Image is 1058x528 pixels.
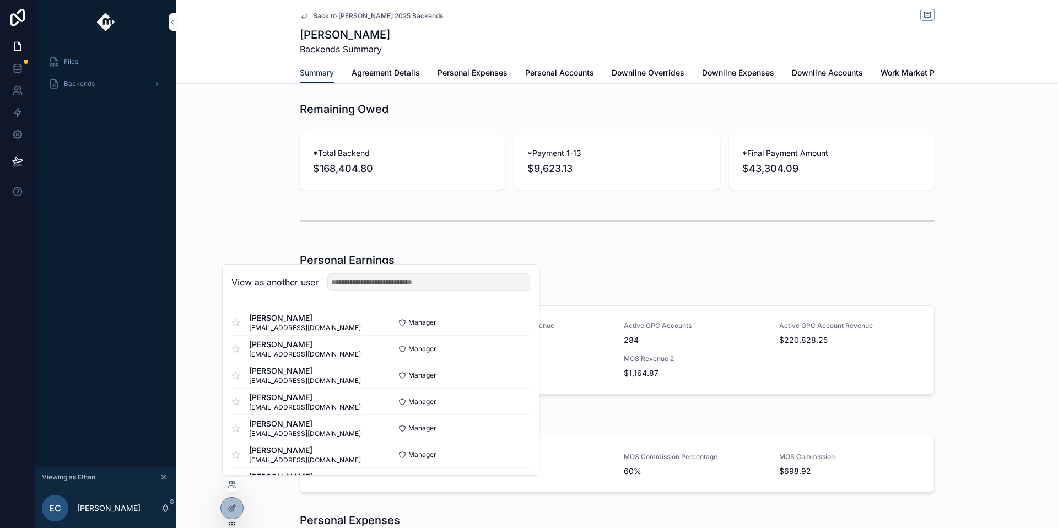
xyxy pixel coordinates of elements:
[408,344,436,353] span: Manager
[35,44,176,108] div: scrollable content
[742,148,921,159] span: *Final Payment Amount
[300,12,443,20] a: Back to [PERSON_NAME] 2025 Backends
[792,63,863,85] a: Downline Accounts
[300,67,334,78] span: Summary
[527,161,706,176] span: $9,623.13
[624,466,766,477] span: 60%
[624,368,766,379] span: $1,164.87
[352,67,420,78] span: Agreement Details
[702,67,774,78] span: Downline Expenses
[408,397,436,406] span: Manager
[469,354,611,363] span: *MOS Accounts v2
[42,74,170,94] a: Backends
[469,452,611,461] span: Gross Commission
[300,252,395,268] h1: Personal Earnings
[779,452,921,461] span: MOS Commission
[300,42,390,56] span: Backends Summary
[624,335,766,346] span: 284
[779,335,921,346] span: $220,828.25
[313,161,492,176] span: $168,404.80
[438,67,508,78] span: Personal Expenses
[42,473,95,482] span: Viewing as Ethan
[300,63,334,84] a: Summary
[64,57,78,66] span: Files
[249,456,361,465] span: [EMAIL_ADDRESS][DOMAIN_NAME]
[77,503,141,514] p: [PERSON_NAME]
[97,13,115,31] img: App logo
[438,63,508,85] a: Personal Expenses
[469,466,611,477] span: $133,195.87
[469,321,611,330] span: Serviced Account Revenue
[249,403,361,412] span: [EMAIL_ADDRESS][DOMAIN_NAME]
[408,450,436,459] span: Manager
[624,354,766,363] span: MOS Revenue 2
[64,79,95,88] span: Backends
[408,424,436,433] span: Manager
[779,466,921,477] span: $698.92
[779,321,921,330] span: Active GPC Account Revenue
[249,445,361,456] span: [PERSON_NAME]
[792,67,863,78] span: Downline Accounts
[612,67,684,78] span: Downline Overrides
[249,350,361,359] span: [EMAIL_ADDRESS][DOMAIN_NAME]
[352,63,420,85] a: Agreement Details
[408,318,436,327] span: Manager
[249,339,361,350] span: [PERSON_NAME]
[525,63,594,85] a: Personal Accounts
[469,368,611,379] span: 5
[249,324,361,332] span: [EMAIL_ADDRESS][DOMAIN_NAME]
[249,418,361,429] span: [PERSON_NAME]
[300,513,400,528] h1: Personal Expenses
[612,63,684,85] a: Downline Overrides
[881,67,966,78] span: Work Market Payments
[527,148,706,159] span: *Payment 1-13
[742,161,921,176] span: $43,304.09
[624,452,766,461] span: MOS Commission Percentage
[300,27,390,42] h1: [PERSON_NAME]
[249,392,361,403] span: [PERSON_NAME]
[525,67,594,78] span: Personal Accounts
[702,63,774,85] a: Downline Expenses
[249,471,361,482] span: [PERSON_NAME]
[249,376,361,385] span: [EMAIL_ADDRESS][DOMAIN_NAME]
[249,313,361,324] span: [PERSON_NAME]
[313,12,443,20] span: Back to [PERSON_NAME] 2025 Backends
[881,63,966,85] a: Work Market Payments
[42,52,170,72] a: Files
[300,101,388,117] h1: Remaining Owed
[313,148,492,159] span: *Total Backend
[231,276,319,289] h2: View as another user
[408,371,436,380] span: Manager
[249,365,361,376] span: [PERSON_NAME]
[49,502,61,515] span: EC
[249,429,361,438] span: [EMAIL_ADDRESS][DOMAIN_NAME]
[624,321,766,330] span: Active GPC Accounts
[469,335,611,346] span: $248,707.12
